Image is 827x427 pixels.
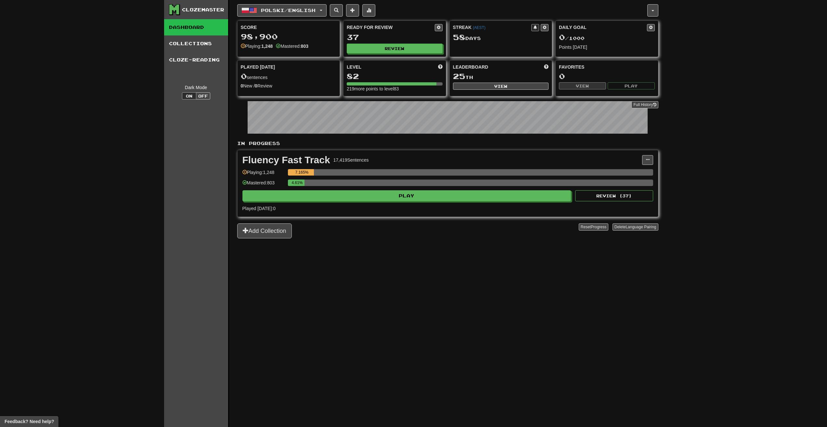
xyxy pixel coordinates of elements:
[241,72,337,81] div: sentences
[559,44,655,50] div: Points [DATE]
[237,4,327,17] button: Polski/English
[453,33,549,42] div: Day s
[347,44,443,53] button: Review
[237,140,658,147] p: In Progress
[453,83,549,90] button: View
[608,82,655,89] button: Play
[241,64,275,70] span: Played [DATE]
[182,92,196,100] button: On
[5,418,54,425] span: Open feedback widget
[241,24,337,31] div: Score
[626,225,656,229] span: Language Pairing
[241,83,337,89] div: New / Review
[255,83,257,88] strong: 0
[559,72,655,80] div: 0
[559,33,565,42] span: 0
[164,35,228,52] a: Collections
[290,169,314,176] div: 7.165%
[559,64,655,70] div: Favorites
[169,84,223,91] div: Dark Mode
[453,72,549,81] div: th
[453,24,532,31] div: Streak
[330,4,343,17] button: Search sentences
[241,33,337,41] div: 98,900
[559,35,585,41] span: / 1000
[347,86,443,92] div: 219 more points to level 83
[242,180,285,190] div: Mastered: 803
[237,223,292,238] button: Add Collection
[362,4,375,17] button: More stats
[473,25,485,30] a: (AEST)
[347,64,361,70] span: Level
[241,43,273,49] div: Playing:
[579,223,608,231] button: ResetProgress
[242,155,330,165] div: Fluency Fast Track
[261,44,273,49] strong: 1,248
[559,82,606,89] button: View
[453,72,465,81] span: 25
[544,64,549,70] span: This week in points, UTC
[453,64,488,70] span: Leaderboard
[347,24,435,31] div: Ready for Review
[301,44,308,49] strong: 803
[453,33,465,42] span: 58
[575,190,653,201] button: Review (37)
[261,7,316,13] span: Polski / English
[242,206,276,211] span: Played [DATE]: 0
[290,180,305,186] div: 4.61%
[346,4,359,17] button: Add sentence to collection
[559,24,647,31] div: Daily Goal
[347,72,443,80] div: 82
[276,43,308,49] div: Mastered:
[182,7,224,13] div: Clozemaster
[242,190,571,201] button: Play
[613,223,658,231] button: DeleteLanguage Pairing
[333,157,369,163] div: 17,419 Sentences
[591,225,606,229] span: Progress
[242,169,285,180] div: Playing: 1,248
[347,33,443,41] div: 37
[164,19,228,35] a: Dashboard
[241,83,243,88] strong: 0
[631,101,658,108] a: Full History
[196,92,210,100] button: Off
[438,64,443,70] span: Score more points to level up
[164,52,228,68] a: Cloze-Reading
[241,72,247,81] span: 0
